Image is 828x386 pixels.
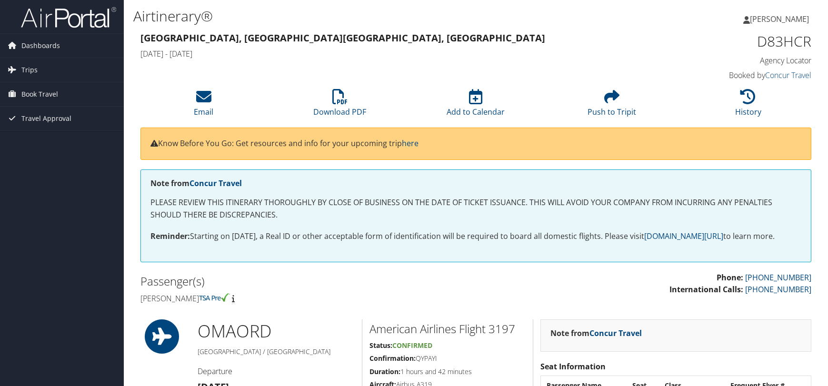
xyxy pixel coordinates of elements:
[369,367,400,376] strong: Duration:
[140,293,469,304] h4: [PERSON_NAME]
[369,354,526,363] h5: QYPAYI
[150,178,242,188] strong: Note from
[750,14,809,24] span: [PERSON_NAME]
[735,94,761,117] a: History
[369,367,526,376] h5: 1 hours and 42 minutes
[644,231,723,241] a: [DOMAIN_NAME][URL]
[589,328,642,338] a: Concur Travel
[717,272,743,283] strong: Phone:
[199,293,230,302] img: tsa-precheck.png
[313,94,366,117] a: Download PDF
[194,94,213,117] a: Email
[765,70,811,80] a: Concur Travel
[21,6,116,29] img: airportal-logo.png
[654,31,811,51] h1: D83HCR
[190,178,242,188] a: Concur Travel
[745,272,811,283] a: [PHONE_NUMBER]
[198,366,355,376] h4: Departure
[150,138,801,150] p: Know Before You Go: Get resources and info for your upcoming trip
[21,34,60,58] span: Dashboards
[588,94,636,117] a: Push to Tripit
[392,341,432,350] span: Confirmed
[150,231,190,241] strong: Reminder:
[140,31,545,44] strong: [GEOGRAPHIC_DATA], [GEOGRAPHIC_DATA] [GEOGRAPHIC_DATA], [GEOGRAPHIC_DATA]
[140,273,469,289] h2: Passenger(s)
[447,94,505,117] a: Add to Calendar
[140,49,640,59] h4: [DATE] - [DATE]
[654,70,811,80] h4: Booked by
[540,361,606,372] strong: Seat Information
[654,55,811,66] h4: Agency Locator
[133,6,590,26] h1: Airtinerary®
[745,284,811,295] a: [PHONE_NUMBER]
[743,5,818,33] a: [PERSON_NAME]
[198,347,355,356] h5: [GEOGRAPHIC_DATA] / [GEOGRAPHIC_DATA]
[402,138,419,148] a: here
[550,328,642,338] strong: Note from
[369,354,416,363] strong: Confirmation:
[669,284,743,295] strong: International Calls:
[369,321,526,337] h2: American Airlines Flight 3197
[21,58,38,82] span: Trips
[369,341,392,350] strong: Status:
[21,107,71,130] span: Travel Approval
[150,197,801,221] p: PLEASE REVIEW THIS ITINERARY THOROUGHLY BY CLOSE OF BUSINESS ON THE DATE OF TICKET ISSUANCE. THIS...
[21,82,58,106] span: Book Travel
[198,319,355,343] h1: OMA ORD
[150,230,801,243] p: Starting on [DATE], a Real ID or other acceptable form of identification will be required to boar...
